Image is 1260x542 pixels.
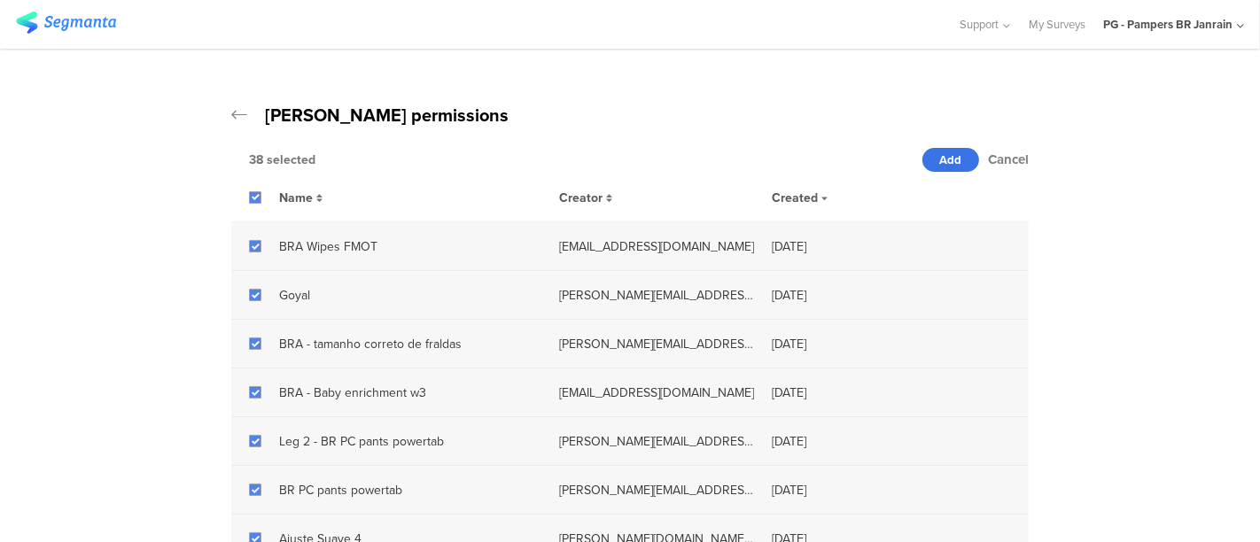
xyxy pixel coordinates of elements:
span: Cancel [988,150,1029,169]
div: [DATE] [754,237,914,256]
span: Name [279,189,313,207]
img: segmanta logo [16,12,116,34]
span: Add [940,151,962,168]
div: BR PC pants powertab [261,481,541,499]
button: Created [772,187,828,207]
div: [PERSON_NAME][EMAIL_ADDRESS][DOMAIN_NAME] [541,481,754,499]
span: [PERSON_NAME] permissions [265,102,509,128]
button: Creator [559,187,612,207]
span: Support [961,16,999,33]
div: [EMAIL_ADDRESS][DOMAIN_NAME] [541,237,754,256]
div: Goyal [261,286,541,305]
div: [DATE] [754,335,914,353]
div: [PERSON_NAME][EMAIL_ADDRESS][DOMAIN_NAME] [541,286,754,305]
div: [PERSON_NAME][EMAIL_ADDRESS][DOMAIN_NAME] [541,335,754,353]
span: Creator [559,189,603,207]
div: Leg 2 - BR PC pants powertab [261,432,541,451]
div: [EMAIL_ADDRESS][DOMAIN_NAME] [541,383,754,402]
div: [DATE] [754,432,914,451]
div: [PERSON_NAME][EMAIL_ADDRESS][DOMAIN_NAME] [541,432,754,451]
div: BRA - Baby enrichment w3 [261,383,541,402]
div: [DATE] [754,286,914,305]
span: Created [772,189,818,207]
div: BRA Wipes FMOT [261,237,541,256]
div: BRA - tamanho correto de fraldas [261,335,541,353]
div: 38 selected [249,151,922,169]
div: PG - Pampers BR Janrain [1103,16,1233,33]
div: [DATE] [754,383,914,402]
div: [DATE] [754,481,914,499]
button: Name [279,187,323,207]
